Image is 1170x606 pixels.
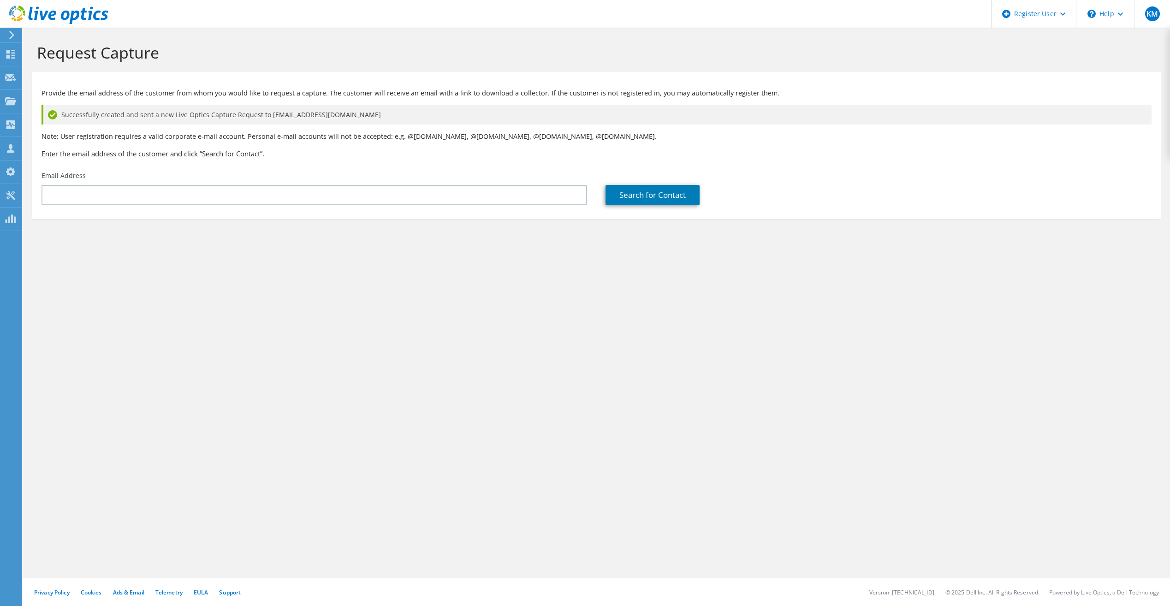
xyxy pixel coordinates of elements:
[1049,588,1159,596] li: Powered by Live Optics, a Dell Technology
[869,588,934,596] li: Version: [TECHNICAL_ID]
[945,588,1038,596] li: © 2025 Dell Inc. All Rights Reserved
[42,149,1152,159] h3: Enter the email address of the customer and click “Search for Contact”.
[34,588,70,596] a: Privacy Policy
[1087,10,1096,18] svg: \n
[61,110,381,120] span: Successfully created and sent a new Live Optics Capture Request to [EMAIL_ADDRESS][DOMAIN_NAME]
[606,185,700,205] a: Search for Contact
[155,588,183,596] a: Telemetry
[1145,6,1160,21] span: KM
[113,588,144,596] a: Ads & Email
[219,588,241,596] a: Support
[37,43,1152,62] h1: Request Capture
[81,588,102,596] a: Cookies
[42,171,86,180] label: Email Address
[194,588,208,596] a: EULA
[42,131,1152,142] p: Note: User registration requires a valid corporate e-mail account. Personal e-mail accounts will ...
[42,88,1152,98] p: Provide the email address of the customer from whom you would like to request a capture. The cust...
